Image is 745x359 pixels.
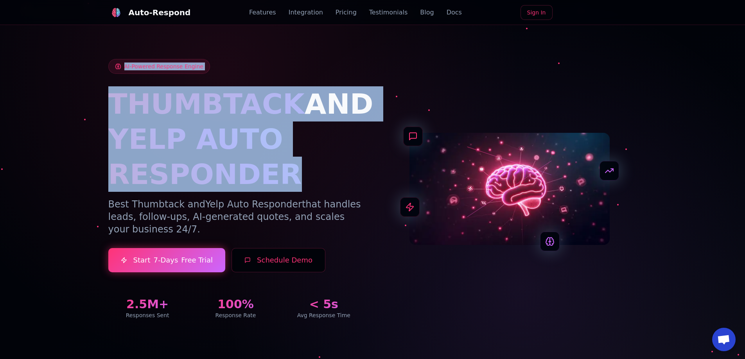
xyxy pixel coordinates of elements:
span: THUMBTACK [108,88,305,120]
div: Auto-Respond [129,7,191,18]
iframe: Sign in with Google Button [555,4,641,21]
div: Responses Sent [108,311,187,319]
span: AI-Powered Response Engine [124,63,203,70]
a: Testimonials [369,8,408,17]
span: Yelp Auto Responder [205,199,302,210]
a: Integration [289,8,323,17]
a: Sign In [521,5,553,20]
div: Avg Response Time [284,311,363,319]
p: Best Thumbtack and that handles leads, follow-ups, AI-generated quotes, and scales your business ... [108,198,363,236]
img: logo.svg [111,7,121,17]
a: Blog [420,8,434,17]
a: Docs [447,8,462,17]
a: Auto-Respond [108,5,191,20]
a: Start7-DaysFree Trial [108,248,226,272]
div: 2.5M+ [108,297,187,311]
div: Response Rate [196,311,275,319]
a: Open chat [712,328,736,351]
img: AI Neural Network Brain [409,133,610,245]
a: Features [249,8,276,17]
a: Pricing [336,8,357,17]
h1: YELP AUTO RESPONDER [108,121,363,192]
div: < 5s [284,297,363,311]
span: 7-Days [153,255,178,266]
span: AND [305,88,373,120]
div: 100% [196,297,275,311]
button: Schedule Demo [232,248,325,272]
